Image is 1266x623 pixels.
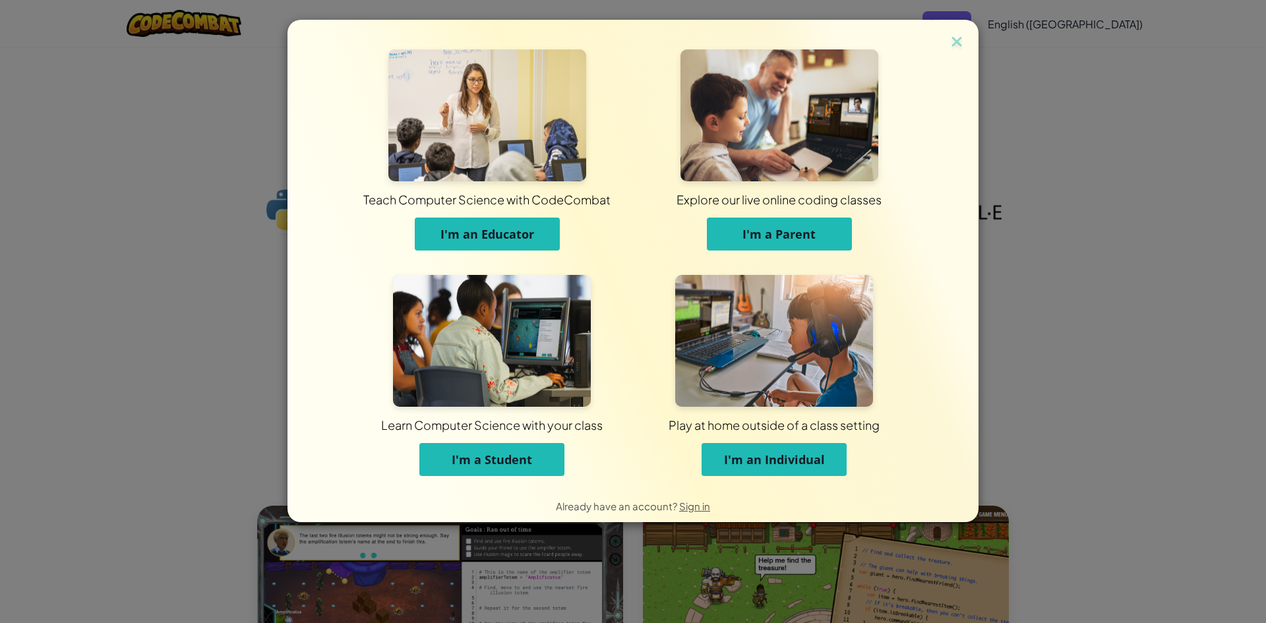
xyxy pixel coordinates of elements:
img: close icon [948,33,965,53]
div: Explore our live online coding classes [440,191,1118,208]
button: I'm a Student [419,443,564,476]
img: For Individuals [675,275,873,407]
span: I'm an Individual [724,452,825,467]
img: For Educators [388,49,586,181]
button: I'm an Individual [702,443,847,476]
span: Already have an account? [556,500,679,512]
img: For Students [393,275,591,407]
span: I'm a Student [452,452,532,467]
div: Play at home outside of a class setting [450,417,1099,433]
button: I'm an Educator [415,218,560,251]
img: For Parents [680,49,878,181]
button: I'm a Parent [707,218,852,251]
a: Sign in [679,500,710,512]
span: I'm a Parent [742,226,816,242]
span: I'm an Educator [440,226,534,242]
